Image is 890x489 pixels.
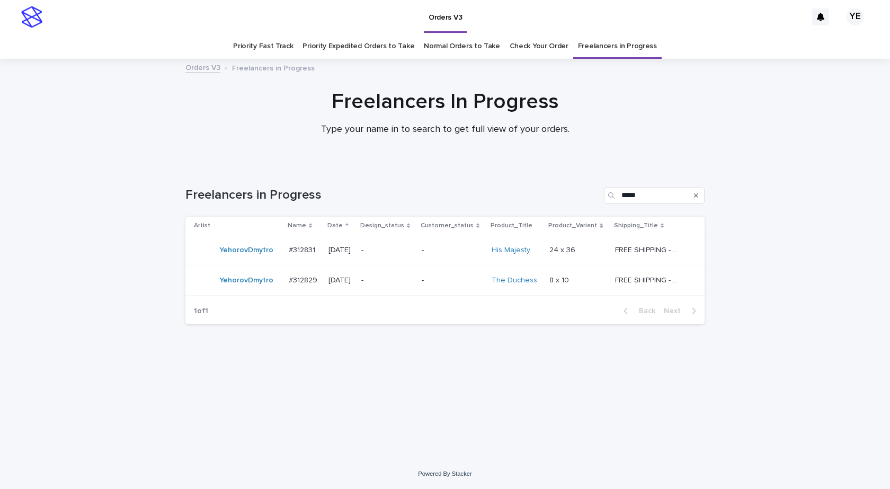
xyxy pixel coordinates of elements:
p: #312829 [289,274,319,285]
p: - [361,276,413,285]
input: Search [604,187,705,204]
a: Orders V3 [185,61,220,73]
a: YehorovDmytro [219,276,273,285]
button: Next [660,306,705,316]
p: Customer_status [421,220,474,232]
p: Shipping_Title [614,220,658,232]
p: - [422,276,483,285]
a: Powered By Stacker [418,470,471,477]
h1: Freelancers in Progress [185,188,600,203]
p: - [361,246,413,255]
p: 8 x 10 [549,274,571,285]
span: Next [664,307,687,315]
a: Priority Expedited Orders to Take [302,34,414,59]
p: Name [288,220,306,232]
p: Artist [194,220,210,232]
h1: Freelancers In Progress [185,89,705,114]
a: Priority Fast Track [233,34,293,59]
tr: YehorovDmytro #312829#312829 [DATE]--The Duchess 8 x 108 x 10 FREE SHIPPING - preview in 1-2 busi... [185,265,705,296]
p: - [422,246,483,255]
p: #312831 [289,244,317,255]
a: YehorovDmytro [219,246,273,255]
p: FREE SHIPPING - preview in 1-2 business days, after your approval delivery will take 5-10 b.d. [615,244,683,255]
p: Design_status [360,220,404,232]
p: [DATE] [328,246,353,255]
p: 24 x 36 [549,244,577,255]
a: Normal Orders to Take [424,34,500,59]
tr: YehorovDmytro #312831#312831 [DATE]--His Majesty 24 x 3624 x 36 FREE SHIPPING - preview in 1-2 bu... [185,235,705,265]
p: FREE SHIPPING - preview in 1-2 business days, after your approval delivery will take 5-10 b.d. [615,274,683,285]
span: Back [633,307,655,315]
a: Check Your Order [510,34,568,59]
p: Product_Variant [548,220,597,232]
a: Freelancers in Progress [578,34,657,59]
a: His Majesty [492,246,530,255]
p: Freelancers in Progress [232,61,315,73]
div: YE [847,8,864,25]
p: Date [327,220,343,232]
p: Product_Title [491,220,532,232]
p: Type your name in to search to get full view of your orders. [233,124,657,136]
a: The Duchess [492,276,537,285]
img: stacker-logo-s-only.png [21,6,42,28]
p: [DATE] [328,276,353,285]
p: 1 of 1 [185,298,217,324]
button: Back [615,306,660,316]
